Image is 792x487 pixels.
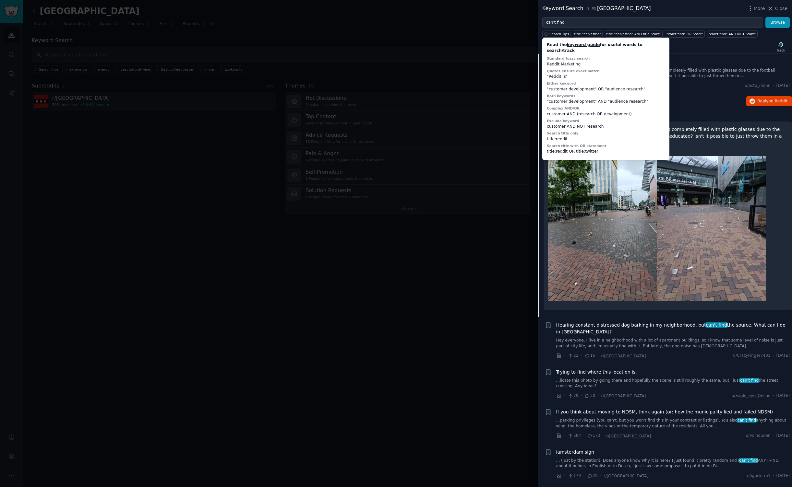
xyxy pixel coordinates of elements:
span: · [581,392,582,399]
a: ...parking privileges (you can't, but you won't find this in your contract or listings). You also... [556,418,790,429]
span: u/Eagle_eye_Online [732,393,771,399]
img: Really guys, you can't find the garbage bin? [548,156,657,301]
a: "can't find" OR "cant" [665,30,705,38]
span: [DATE] [776,83,790,89]
label: Search title only [547,131,578,135]
span: 29 [587,473,598,479]
span: 79 [568,393,578,399]
span: · [603,433,604,439]
span: · [773,473,774,479]
div: customer AND (research OR development) [547,111,665,117]
label: Complex AND/OR [547,106,580,110]
span: r/[GEOGRAPHIC_DATA] [606,434,651,438]
span: can't find [737,418,757,423]
span: 22 [568,353,578,359]
label: Either keyword [547,81,576,85]
span: · [564,353,565,359]
a: keyword guide [567,42,600,47]
span: u/octo_mann [745,83,771,89]
div: customer AND NOT research [547,124,665,130]
label: Search title with OR statement [547,144,606,148]
a: Hey everyone, I live in a neighborhood with a lot of apartment buildings, so I know that some lev... [556,338,790,349]
div: "can't find" OR "cant" [666,32,703,36]
button: Browse [765,17,790,28]
label: Quotes ensure exact match [547,69,600,73]
div: "customer development" AND "audience research" [547,99,665,105]
span: Reply [758,99,787,104]
span: r/[GEOGRAPHIC_DATA] [601,354,646,358]
img: Really guys, you can't find the garbage bin? [657,156,766,301]
span: · [597,353,599,359]
span: r/[GEOGRAPHIC_DATA] [601,394,646,398]
span: 173 [587,433,600,439]
span: More [754,5,765,12]
span: 30 [584,393,595,399]
span: · [773,83,774,89]
label: Exclude keyword [547,119,579,123]
span: in [585,6,589,12]
span: · [600,472,601,479]
a: ... (just by the station). Does anyone know why it is here? I just found it pretty random and Ica... [556,458,790,469]
div: title:reddit [547,136,665,142]
label: Both keywords [547,94,575,98]
span: · [773,353,774,359]
span: · [581,353,582,359]
span: · [773,393,774,399]
a: title:"can't find" AND title:"cant" [605,30,663,38]
div: title:reddit OR title:twitter [547,149,665,155]
span: u/CrazyFinger7401 [733,353,771,359]
a: ...licate this photo by going there and hopefully the scene is still roughly the same, but I just... [556,378,790,389]
span: can't find [705,322,728,328]
a: Trying to find where this location is. [556,369,637,376]
span: can't find [739,458,759,463]
div: Read the for useful words to search/track [547,42,665,53]
a: Hearing constant distressed dog barking in my neighborhood, butcan't findthe source. What can I d... [556,322,790,335]
div: title:"can't find" [574,32,601,36]
span: [DATE] [776,473,790,479]
span: Close [775,5,787,12]
span: · [583,472,584,479]
span: on Reddit [769,99,787,103]
span: · [564,392,565,399]
div: Track [776,48,785,52]
span: can't find [739,378,759,383]
a: If you think about moving to NDSM, think again (or: how the municipality lied and failed NDSM) [556,409,773,415]
span: · [583,433,584,439]
span: [DATE] [776,353,790,359]
button: Close [767,5,787,12]
a: I live close to [GEOGRAPHIC_DATA], and [DATE] it was completely filled with plastic glasses due t... [556,68,790,79]
div: "can't find" AND NOT "cant" [708,32,756,36]
button: Replyon Reddit [746,96,792,107]
div: title:"can't find" AND title:"cant" [606,32,661,36]
div: Reddit Marketing [547,62,665,67]
a: iamsterdam sign [556,449,594,456]
span: · [597,392,599,399]
span: Search Tips [549,32,569,36]
span: r/[GEOGRAPHIC_DATA] [604,474,648,478]
span: [DATE] [776,433,790,439]
span: 584 [568,433,581,439]
input: Try a keyword related to your business [542,17,763,28]
div: "Reddit is" [547,74,665,80]
button: Track [774,40,787,53]
button: More [747,5,765,12]
div: Keyword Search [GEOGRAPHIC_DATA] [542,5,651,13]
span: · [773,433,774,439]
label: Standard fuzzy search [547,56,590,60]
span: 179 [568,473,581,479]
span: u/igorferro1 [747,473,770,479]
span: Hearing constant distressed dog barking in my neighborhood, but the source. What can I do in [GEO... [556,322,790,335]
span: [DATE] [776,393,790,399]
span: 16 [584,353,595,359]
div: "customer development" OR "audience research" [547,87,665,92]
a: title:"can't find" [573,30,603,38]
a: "can't find" AND NOT "cant" [707,30,758,38]
span: · [564,433,565,439]
button: Search Tips [542,30,570,38]
span: · [564,472,565,479]
span: u/volhouden [746,433,771,439]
